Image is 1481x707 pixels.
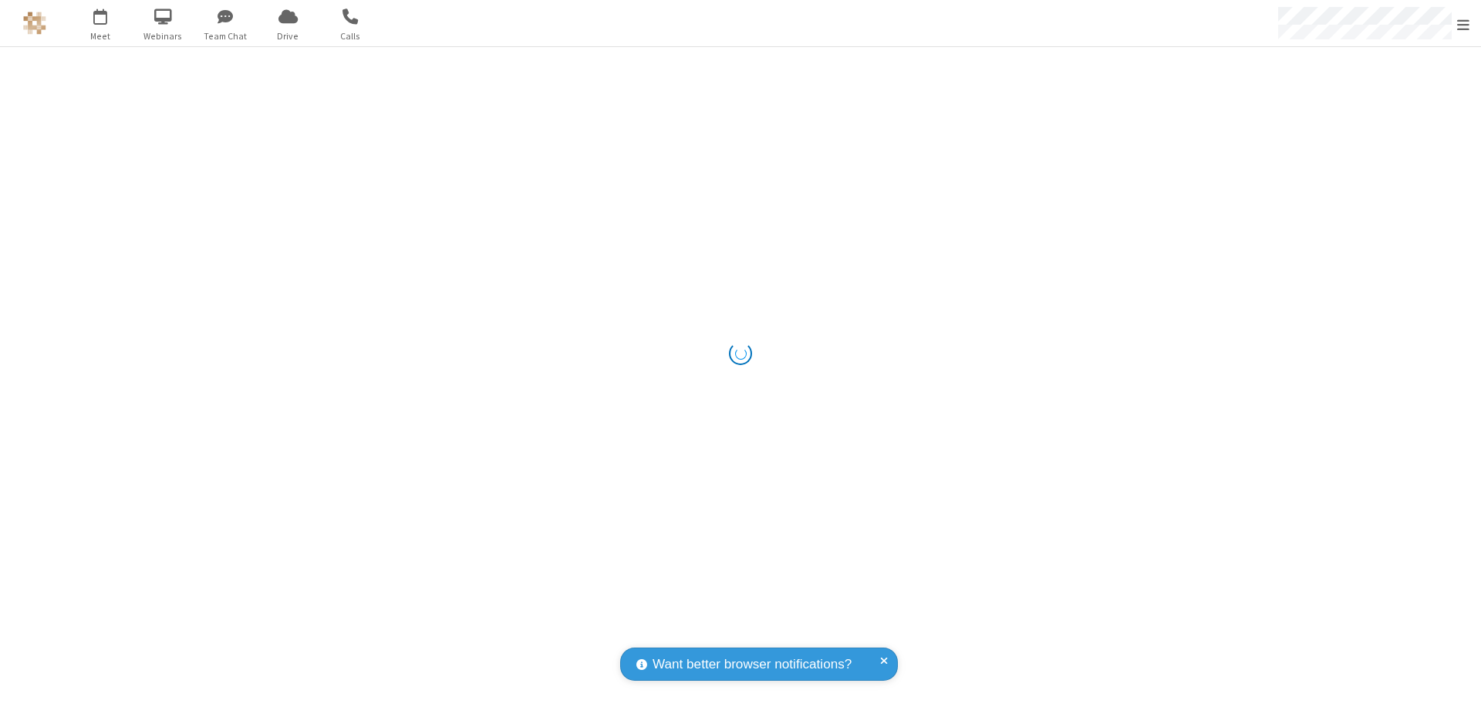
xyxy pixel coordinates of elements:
[653,655,852,675] span: Want better browser notifications?
[259,29,317,43] span: Drive
[322,29,380,43] span: Calls
[23,12,46,35] img: QA Selenium DO NOT DELETE OR CHANGE
[134,29,192,43] span: Webinars
[72,29,130,43] span: Meet
[197,29,255,43] span: Team Chat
